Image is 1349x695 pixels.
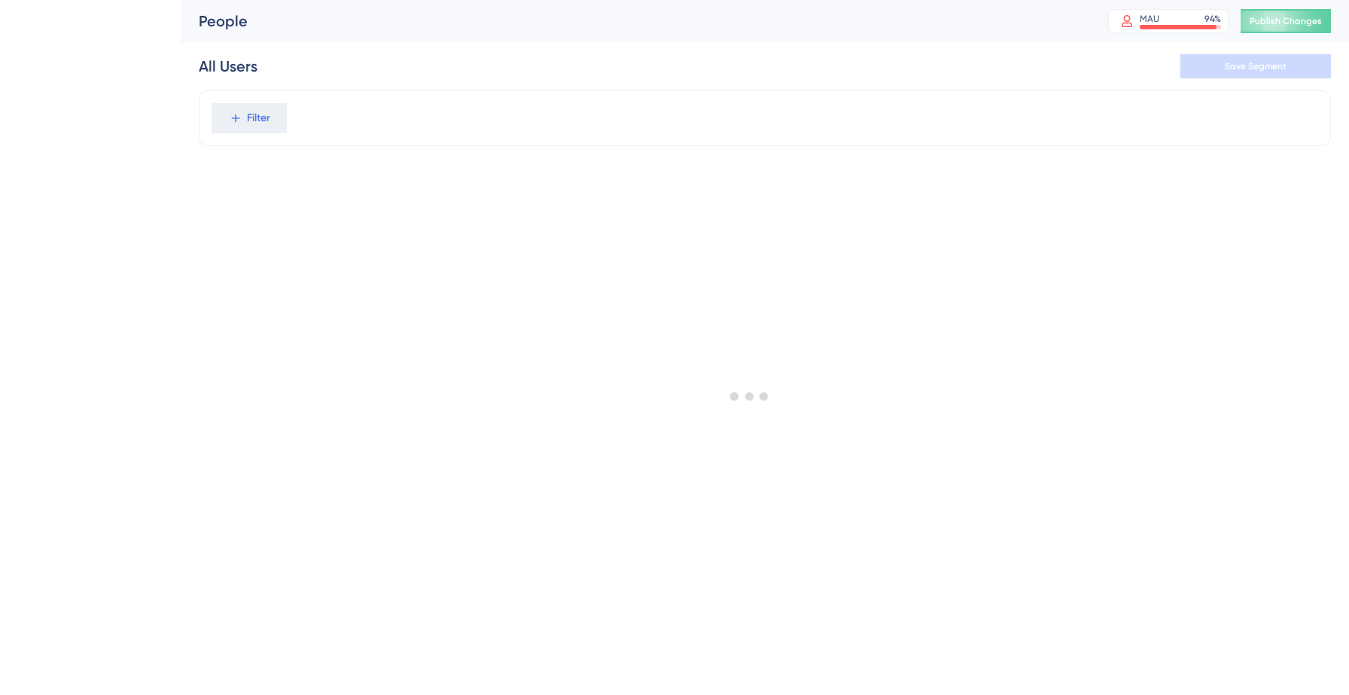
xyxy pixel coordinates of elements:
[1241,9,1331,33] button: Publish Changes
[199,11,1070,32] div: People
[1204,13,1221,25] div: 94 %
[1180,54,1331,78] button: Save Segment
[1225,60,1287,72] span: Save Segment
[199,56,257,77] div: All Users
[1250,15,1322,27] span: Publish Changes
[1140,13,1159,25] div: MAU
